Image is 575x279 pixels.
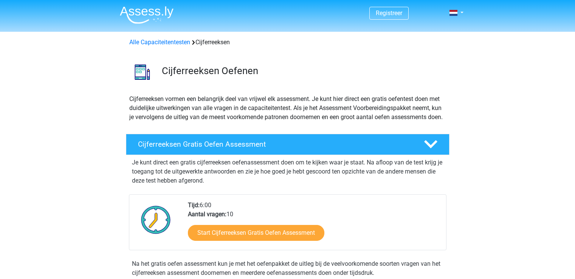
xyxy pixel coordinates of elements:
[162,65,443,77] h3: Cijferreeksen Oefenen
[182,201,446,250] div: 6:00 10
[129,259,446,277] div: Na het gratis oefen assessment kun je met het oefenpakket de uitleg bij de veelvoorkomende soorte...
[129,95,446,122] p: Cijferreeksen vormen een belangrijk deel van vrijwel elk assessment. Je kunt hier direct een grat...
[138,140,412,149] h4: Cijferreeksen Gratis Oefen Assessment
[132,158,443,185] p: Je kunt direct een gratis cijferreeksen oefenassessment doen om te kijken waar je staat. Na afloo...
[188,211,226,218] b: Aantal vragen:
[126,56,158,88] img: cijferreeksen
[123,134,453,155] a: Cijferreeksen Gratis Oefen Assessment
[376,9,402,17] a: Registreer
[126,38,449,47] div: Cijferreeksen
[129,39,190,46] a: Alle Capaciteitentesten
[188,201,200,209] b: Tijd:
[120,6,174,24] img: Assessly
[188,225,324,241] a: Start Cijferreeksen Gratis Oefen Assessment
[137,201,175,239] img: Klok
